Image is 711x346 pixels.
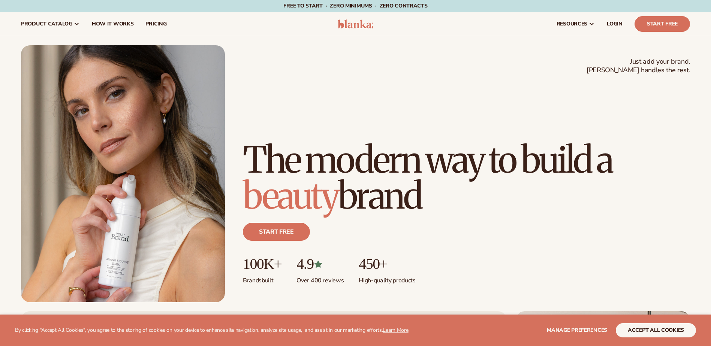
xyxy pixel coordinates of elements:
p: 4.9 [296,256,344,272]
span: Just add your brand. [PERSON_NAME] handles the rest. [587,57,690,75]
img: logo [338,19,373,28]
h1: The modern way to build a brand [243,142,690,214]
a: LOGIN [601,12,629,36]
span: pricing [145,21,166,27]
p: 450+ [359,256,415,272]
a: product catalog [15,12,86,36]
p: By clicking "Accept All Cookies", you agree to the storing of cookies on your device to enhance s... [15,327,409,334]
a: Start Free [635,16,690,32]
button: Manage preferences [547,323,607,337]
p: 100K+ [243,256,281,272]
span: resources [557,21,587,27]
img: Female holding tanning mousse. [21,45,225,302]
span: Manage preferences [547,327,607,334]
span: beauty [243,173,338,218]
button: accept all cookies [616,323,696,337]
span: Free to start · ZERO minimums · ZERO contracts [283,2,427,9]
a: How It Works [86,12,140,36]
span: product catalog [21,21,72,27]
p: High-quality products [359,272,415,285]
p: Brands built [243,272,281,285]
a: Start free [243,223,310,241]
a: Learn More [383,327,408,334]
a: resources [551,12,601,36]
p: Over 400 reviews [296,272,344,285]
span: How It Works [92,21,134,27]
span: LOGIN [607,21,623,27]
a: pricing [139,12,172,36]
